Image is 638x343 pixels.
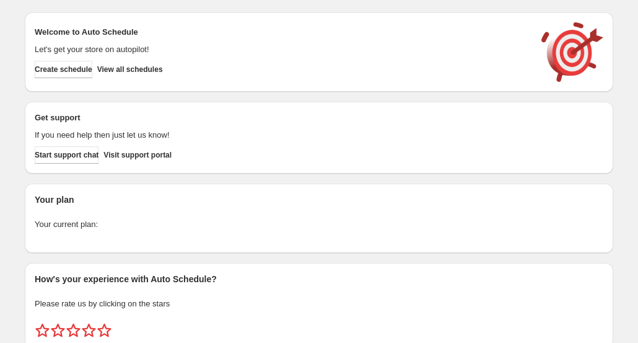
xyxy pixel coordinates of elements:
[35,273,603,285] h2: How's your experience with Auto Schedule?
[35,146,98,164] a: Start support chat
[103,150,172,160] span: Visit support portal
[35,150,98,160] span: Start support chat
[35,112,529,124] h2: Get support
[35,61,92,78] button: Create schedule
[103,146,172,164] a: Visit support portal
[35,218,603,231] p: Your current plan:
[97,61,163,78] button: View all schedules
[97,65,163,74] span: View all schedules
[35,298,603,310] p: Please rate us by clicking on the stars
[35,43,529,56] p: Let's get your store on autopilot!
[35,129,529,141] p: If you need help then just let us know!
[35,26,529,38] h2: Welcome to Auto Schedule
[35,65,92,74] span: Create schedule
[35,194,603,206] h2: Your plan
